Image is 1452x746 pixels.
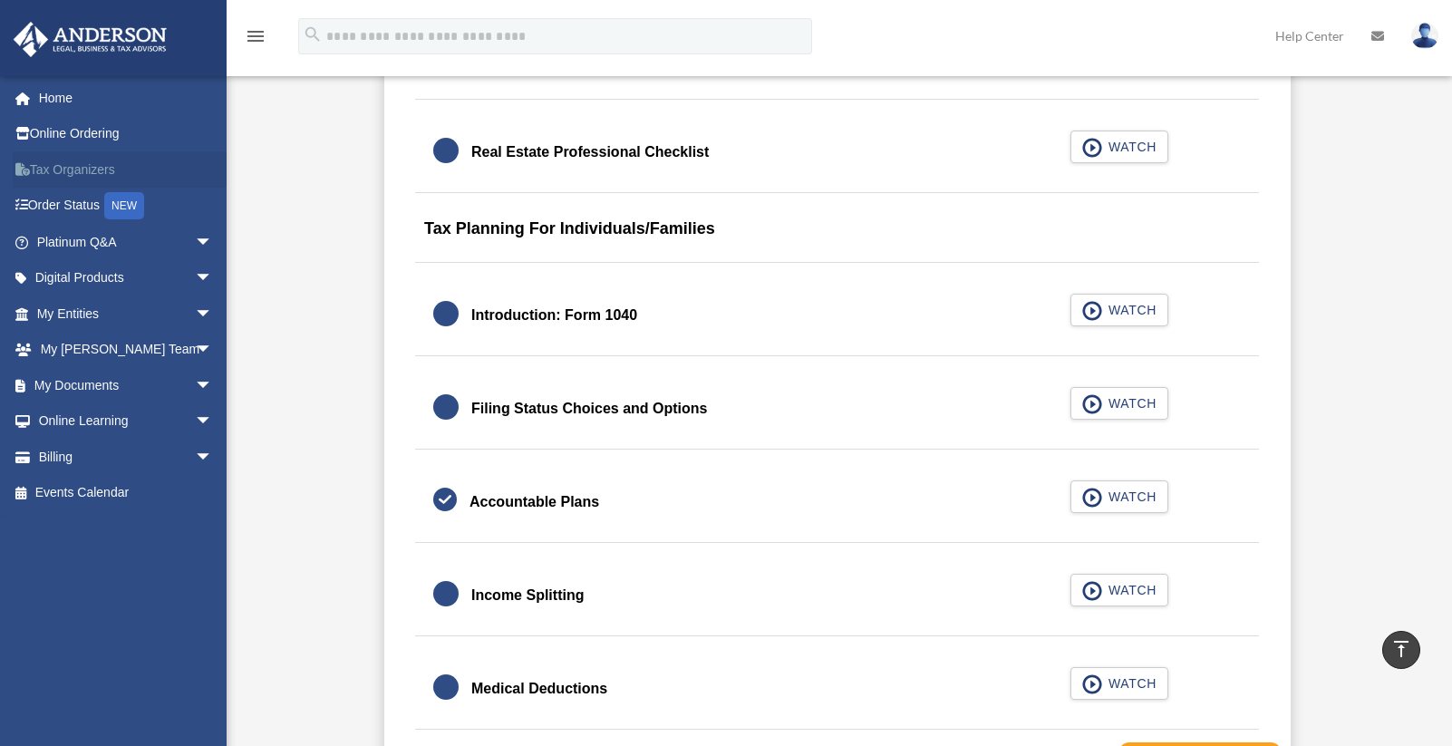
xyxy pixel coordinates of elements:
button: WATCH [1070,574,1168,606]
a: Online Learningarrow_drop_down [13,403,240,440]
div: Introduction: Form 1040 [471,303,637,328]
button: WATCH [1070,294,1168,326]
a: Tax Organizers [13,151,240,188]
div: Filing Status Choices and Options [471,396,707,421]
a: My Entitiesarrow_drop_down [13,295,240,332]
div: Tax Planning For Individuals/Families [415,206,1259,263]
a: Digital Productsarrow_drop_down [13,260,240,296]
span: WATCH [1103,674,1157,693]
i: vertical_align_top [1390,638,1412,660]
div: Medical Deductions [471,676,607,702]
button: WATCH [1070,667,1168,700]
span: arrow_drop_down [195,224,231,261]
span: arrow_drop_down [195,332,231,369]
span: arrow_drop_down [195,260,231,297]
button: WATCH [1070,480,1168,513]
a: Platinum Q&Aarrow_drop_down [13,224,240,260]
div: Accountable Plans [469,489,599,515]
a: menu [245,32,266,47]
span: WATCH [1103,394,1157,412]
a: Online Ordering [13,116,240,152]
span: arrow_drop_down [195,367,231,404]
a: Events Calendar [13,475,240,511]
a: My [PERSON_NAME] Teamarrow_drop_down [13,332,240,368]
span: arrow_drop_down [195,295,231,333]
div: NEW [104,192,144,219]
a: Income Splitting WATCH [433,574,1241,617]
a: Order StatusNEW [13,188,240,225]
a: Billingarrow_drop_down [13,439,240,475]
span: WATCH [1103,488,1157,506]
a: Accountable Plans WATCH [433,480,1241,524]
a: Filing Status Choices and Options WATCH [433,387,1241,431]
span: WATCH [1103,301,1157,319]
span: WATCH [1103,138,1157,156]
a: Real Estate Professional Checklist WATCH [433,131,1241,174]
img: User Pic [1411,23,1438,49]
a: Introduction: Form 1040 WATCH [433,294,1241,337]
span: WATCH [1103,581,1157,599]
span: arrow_drop_down [195,439,231,476]
a: Home [13,80,240,116]
button: WATCH [1070,387,1168,420]
i: menu [245,25,266,47]
button: WATCH [1070,131,1168,163]
div: Income Splitting [471,583,584,608]
span: arrow_drop_down [195,403,231,441]
a: My Documentsarrow_drop_down [13,367,240,403]
a: vertical_align_top [1382,631,1420,669]
div: Real Estate Professional Checklist [471,140,709,165]
a: Medical Deductions WATCH [433,667,1241,711]
img: Anderson Advisors Platinum Portal [8,22,172,57]
i: search [303,24,323,44]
